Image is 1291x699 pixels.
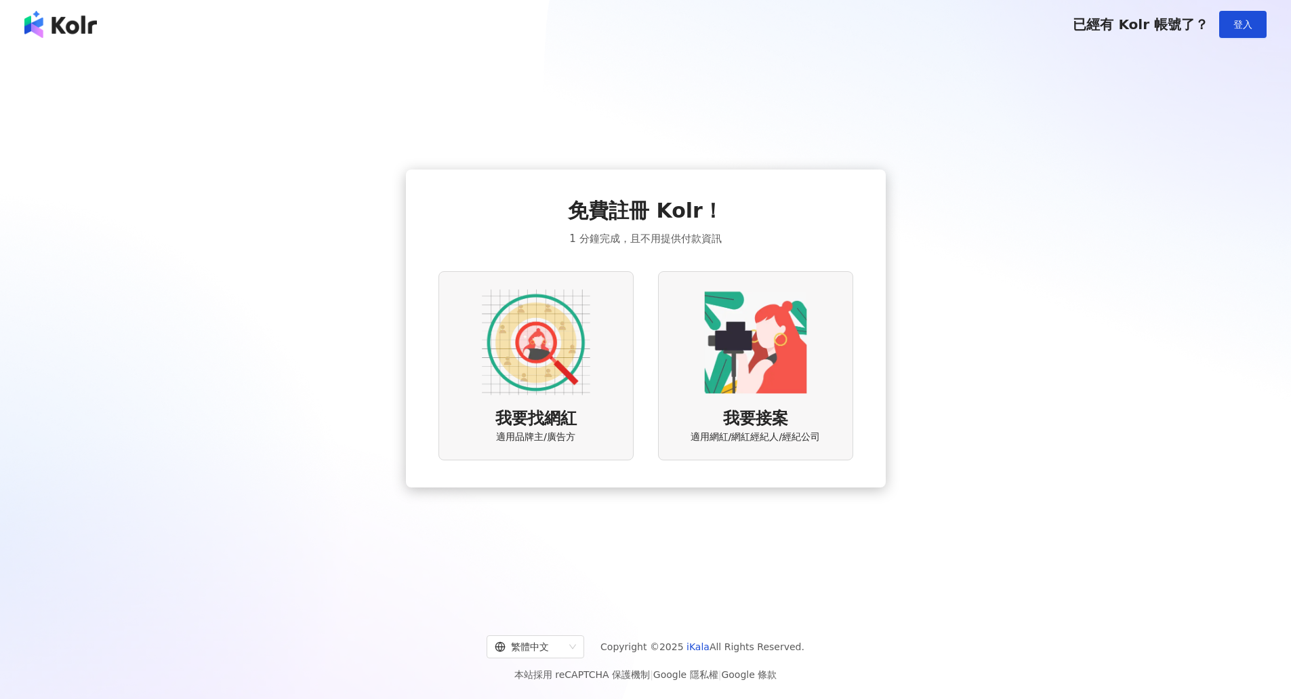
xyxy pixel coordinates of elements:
img: logo [24,11,97,38]
span: 已經有 Kolr 帳號了？ [1073,16,1208,33]
span: 本站採用 reCAPTCHA 保護機制 [514,666,777,683]
img: AD identity option [482,288,590,397]
span: 1 分鐘完成，且不用提供付款資訊 [569,231,721,247]
button: 登入 [1219,11,1267,38]
div: 繁體中文 [495,636,564,658]
span: 免費註冊 Kolr！ [568,197,723,225]
a: iKala [687,641,710,652]
span: 我要接案 [723,407,788,431]
img: KOL identity option [701,288,810,397]
span: | [718,669,722,680]
a: Google 隱私權 [653,669,718,680]
span: 適用網紅/網紅經紀人/經紀公司 [691,431,820,444]
span: Copyright © 2025 All Rights Reserved. [600,639,804,655]
span: 適用品牌主/廣告方 [496,431,575,444]
span: | [650,669,653,680]
span: 登入 [1233,19,1252,30]
span: 我要找網紅 [495,407,577,431]
a: Google 條款 [721,669,777,680]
